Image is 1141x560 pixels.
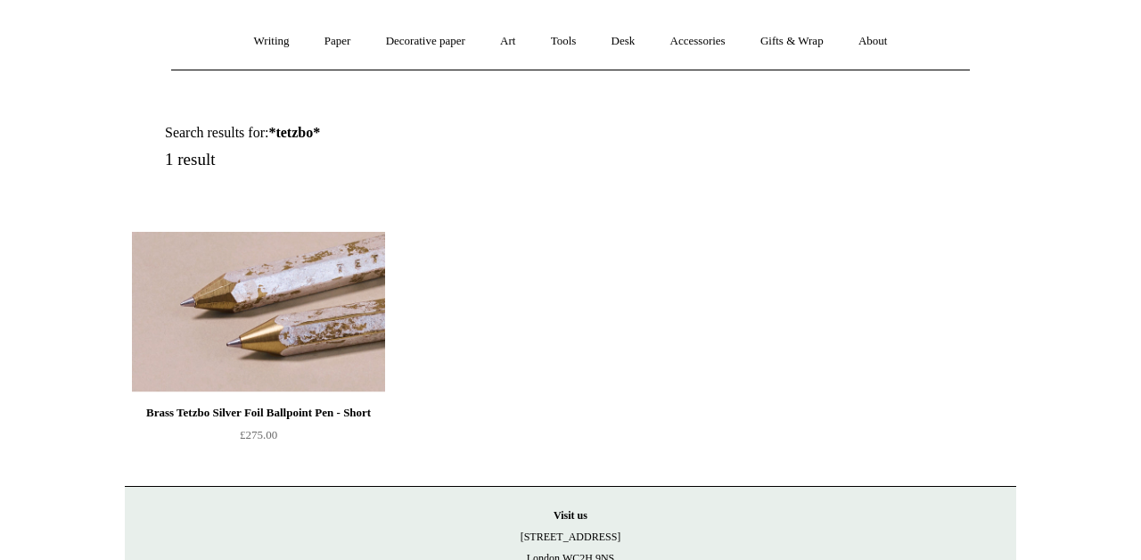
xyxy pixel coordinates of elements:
img: Brass Tetzbo Silver Foil Ballpoint Pen - Short [132,232,385,392]
a: Gifts & Wrap [744,18,840,65]
a: Paper [308,18,367,65]
span: £275.00 [240,428,277,441]
h5: 1 result [165,150,591,170]
div: Brass Tetzbo Silver Foil Ballpoint Pen - Short [136,402,381,424]
h1: Search results for: [165,124,591,141]
a: Brass Tetzbo Silver Foil Ballpoint Pen - Short £275.00 [132,402,385,475]
a: About [842,18,904,65]
a: Decorative paper [370,18,481,65]
a: Brass Tetzbo Silver Foil Ballpoint Pen - Short Brass Tetzbo Silver Foil Ballpoint Pen - Short [132,232,385,392]
a: Accessories [654,18,742,65]
a: Desk [595,18,652,65]
a: Writing [238,18,306,65]
a: Tools [535,18,593,65]
a: Art [484,18,531,65]
strong: Visit us [554,509,587,522]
